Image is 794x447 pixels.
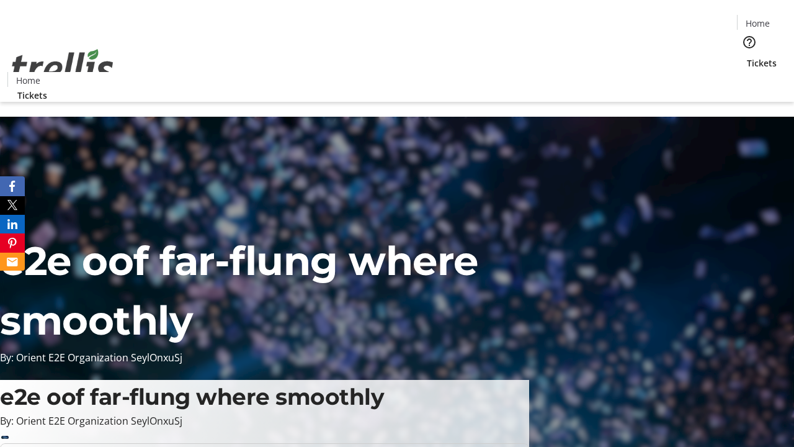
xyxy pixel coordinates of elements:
[7,89,57,102] a: Tickets
[737,70,762,94] button: Cart
[737,30,762,55] button: Help
[16,74,40,87] span: Home
[7,35,118,97] img: Orient E2E Organization SeylOnxuSj's Logo
[17,89,47,102] span: Tickets
[746,17,770,30] span: Home
[747,56,777,70] span: Tickets
[738,17,777,30] a: Home
[8,74,48,87] a: Home
[737,56,787,70] a: Tickets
